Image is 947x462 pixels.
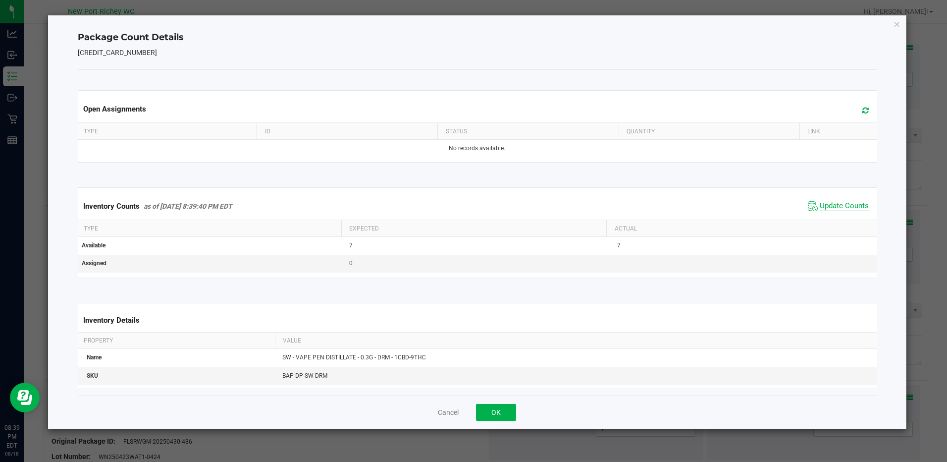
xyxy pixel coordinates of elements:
[76,140,878,157] td: No records available.
[617,242,621,249] span: 7
[144,202,232,210] span: as of [DATE] 8:39:40 PM EDT
[265,128,270,135] span: ID
[627,128,655,135] span: Quantity
[78,31,876,44] h4: Package Count Details
[807,128,820,135] span: Link
[894,18,900,30] button: Close
[87,372,98,379] span: SKU
[615,225,637,232] span: Actual
[282,354,426,361] span: SW - VAPE PEN DISTILLATE - 0.3G - DRM - 1CBD-9THC
[82,242,105,249] span: Available
[83,202,140,211] span: Inventory Counts
[83,105,146,114] span: Open Assignments
[282,372,327,379] span: BAP-DP-SW-DRM
[84,225,98,232] span: Type
[82,260,106,267] span: Assigned
[78,49,876,57] h5: [CREDIT_CARD_NUMBER]
[820,201,869,211] span: Update Counts
[476,404,516,421] button: OK
[87,354,102,361] span: Name
[84,128,98,135] span: Type
[349,225,379,232] span: Expected
[83,316,140,325] span: Inventory Details
[349,242,353,249] span: 7
[349,260,353,267] span: 0
[10,383,40,412] iframe: Resource center
[283,337,301,344] span: Value
[84,337,113,344] span: Property
[438,407,459,417] button: Cancel
[446,128,467,135] span: Status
